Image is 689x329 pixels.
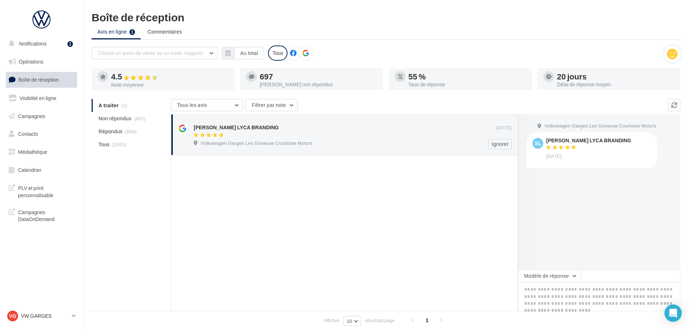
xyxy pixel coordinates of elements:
span: Boîte de réception [18,77,59,83]
span: Volkswagen Garges Les Gonesse Courtoise Motors [201,140,312,147]
button: Tous les avis [171,99,243,111]
span: Contacts [18,131,38,137]
div: Taux de réponse [408,82,526,87]
a: Contacts [4,126,79,142]
span: 1 [421,315,433,326]
span: Visibilité en ligne [19,95,56,101]
span: Campagnes DataOnDemand [18,207,74,223]
span: (1553) [112,142,127,147]
div: Boîte de réception [92,12,680,22]
span: Calendrier [18,167,41,173]
span: Répondus [98,128,123,135]
div: Note moyenne [111,82,229,87]
a: PLV et print personnalisable [4,180,79,202]
div: [PERSON_NAME] LYCA BRANDING [546,138,631,143]
a: Opérations [4,54,79,69]
a: Calendrier [4,163,79,178]
div: [PERSON_NAME] LYCA BRANDING [194,124,279,131]
a: Campagnes [4,109,79,124]
button: Au total [234,47,264,59]
span: (856) [125,129,137,134]
span: sL [535,140,541,147]
div: 20 jours [557,73,675,81]
span: Médiathèque [18,149,47,155]
button: Au total [222,47,264,59]
div: 4.5 [111,73,229,81]
span: Tous [98,141,110,148]
span: Non répondus [98,115,131,122]
span: 10 [347,318,352,324]
span: Volkswagen Garges Les Gonesse Courtoise Motors [544,123,656,129]
span: [DATE] [546,153,562,160]
span: Afficher [324,317,339,324]
div: 55 % [408,73,526,81]
span: (697) [134,116,146,121]
div: 697 [260,73,377,81]
button: Choisir un point de vente ou un code magasin [92,47,218,59]
span: résultats/page [365,317,395,324]
div: 1 [67,41,73,47]
button: Notifications 1 [4,36,76,51]
button: Filtrer par note [246,99,298,111]
span: Opérations [19,59,43,65]
span: Choisir un point de vente ou un code magasin [98,50,203,56]
span: Campagnes [18,113,45,119]
div: Délai de réponse moyen [557,82,675,87]
span: Tous les avis [177,102,207,108]
a: Boîte de réception [4,72,79,87]
span: VG [9,312,16,320]
p: VW GARGES [21,312,69,320]
span: [DATE] [496,125,512,131]
div: Tous [268,46,288,61]
button: Ignorer [488,139,512,149]
a: VG VW GARGES [6,309,77,323]
span: PLV et print personnalisable [18,183,74,199]
button: 10 [343,316,361,326]
div: [PERSON_NAME] non répondus [260,82,377,87]
a: Visibilité en ligne [4,91,79,106]
span: Commentaires [148,29,182,35]
a: Médiathèque [4,144,79,160]
a: Campagnes DataOnDemand [4,204,79,226]
div: Open Intercom Messenger [664,304,682,322]
button: Modèle de réponse [518,270,581,282]
span: Notifications [19,40,47,47]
